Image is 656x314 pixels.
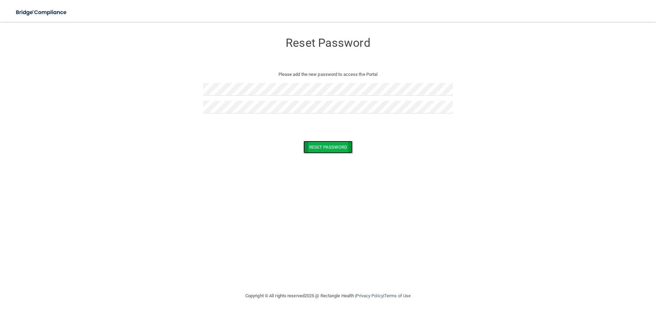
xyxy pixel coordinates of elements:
iframe: Drift Widget Chat Controller [538,265,648,293]
div: Copyright © All rights reserved 2025 @ Rectangle Health | | [203,285,453,307]
img: bridge_compliance_login_screen.278c3ca4.svg [10,5,73,19]
button: Reset Password [303,141,353,153]
p: Please add the new password to access the Portal [208,70,448,79]
a: Privacy Policy [356,293,383,298]
h3: Reset Password [203,37,453,49]
a: Terms of Use [384,293,411,298]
